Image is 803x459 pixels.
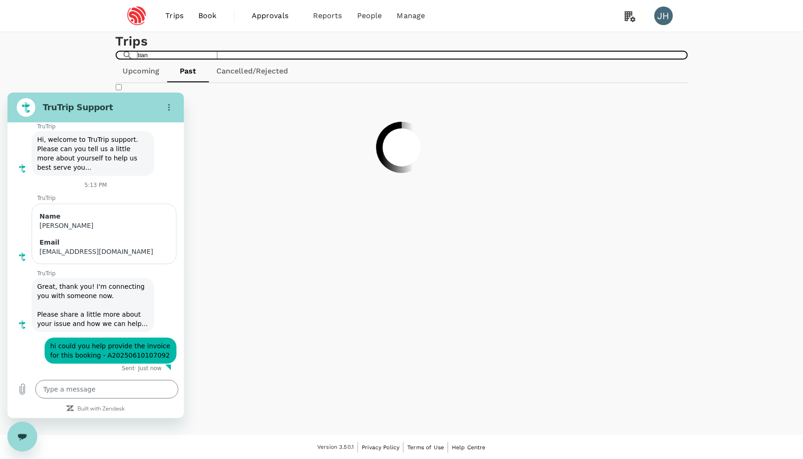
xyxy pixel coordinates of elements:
[116,60,167,82] a: Upcoming
[32,128,161,138] div: [PERSON_NAME]
[357,10,382,21] span: People
[116,6,158,26] img: Espressif Systems Singapore Pte Ltd
[362,442,399,452] a: Privacy Policy
[362,444,399,451] span: Privacy Policy
[252,10,298,21] span: Approvals
[70,314,118,320] a: Built with Zendesk: Visit the Zendesk website in a new tab
[198,10,217,21] span: Book
[137,51,217,60] input: Search by travellers, trips, or destination, label, team
[30,190,140,235] span: Great, thank you! I'm connecting you with someone now. Please share a little more about your issu...
[452,442,486,452] a: Help Centre
[313,10,342,21] span: Reports
[116,84,122,90] input: Where I am the traveller
[167,60,209,82] a: Past
[407,444,444,451] span: Terms of Use
[209,60,296,82] a: Cancelled/Rejected
[654,7,673,25] div: JH
[114,272,154,279] p: Sent · Just now
[397,10,425,21] span: Manage
[32,154,161,164] div: [EMAIL_ADDRESS][DOMAIN_NAME]
[6,287,24,306] button: Upload file
[7,93,184,418] iframe: Messaging window
[7,422,37,452] iframe: Button to launch messaging window, conversation in progress
[30,177,176,185] p: TruTrip
[452,444,486,451] span: Help Centre
[30,102,176,109] p: TruTrip
[317,443,354,452] span: Version 3.50.1
[116,93,688,99] h6: Where I am the traveller
[43,250,165,266] span: hi could you help provide the invoice for this booking - A20250610107092
[165,10,183,21] span: Trips
[32,145,161,154] div: Email
[407,442,444,452] a: Terms of Use
[116,32,688,51] h1: Trips
[32,119,161,128] div: Name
